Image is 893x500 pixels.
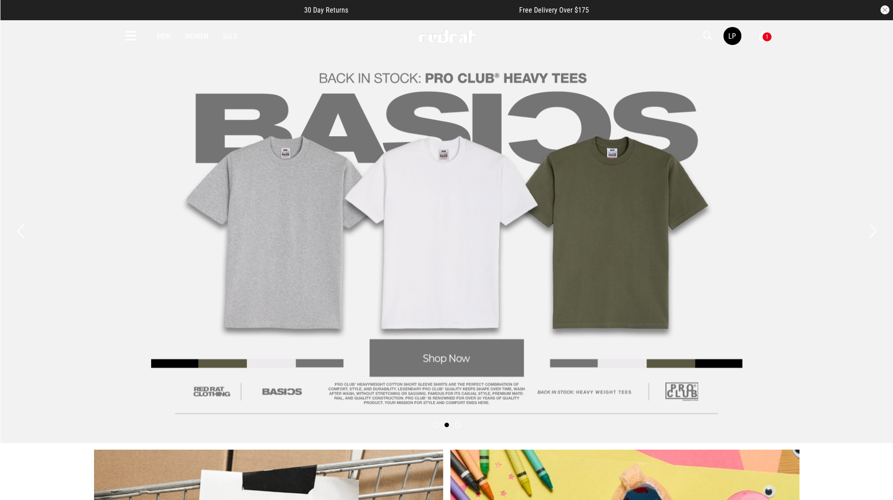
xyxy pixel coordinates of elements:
a: Women [185,32,208,40]
span: 30 Day Returns [304,6,348,14]
div: 1 [766,34,768,40]
div: LP [728,32,736,40]
button: Next slide [866,221,879,241]
a: Men [157,32,171,40]
img: Redrat logo [418,29,477,43]
a: Sale [223,32,238,40]
button: Previous slide [14,221,27,241]
span: Free Delivery Over $175 [519,6,589,14]
iframe: Customer reviews powered by Trustpilot [366,5,501,14]
a: 1 [759,31,768,41]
